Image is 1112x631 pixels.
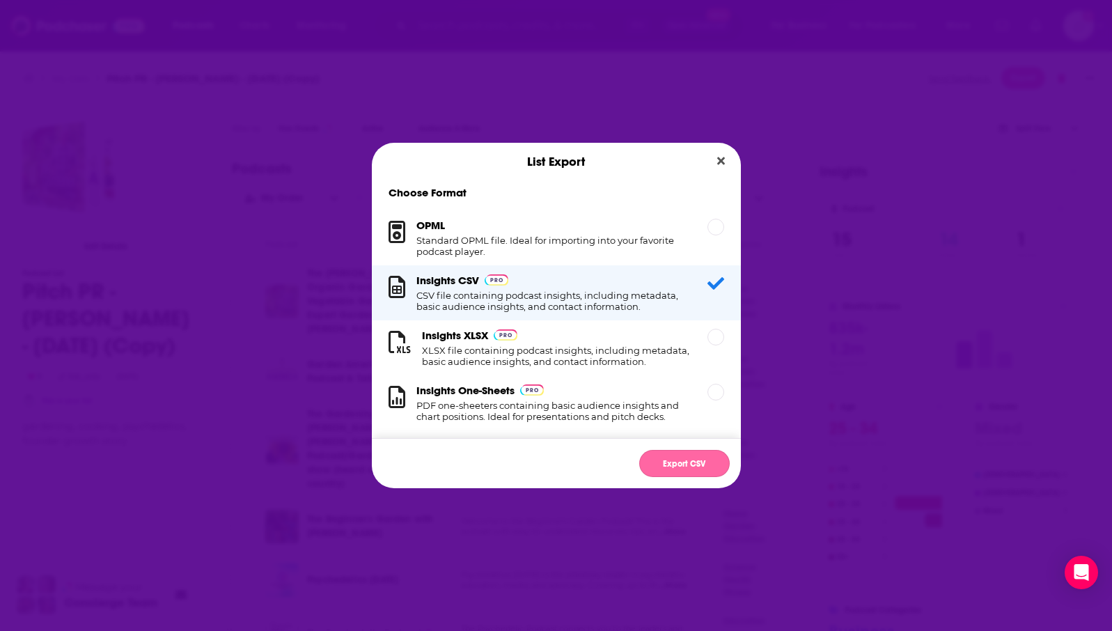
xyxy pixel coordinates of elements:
h1: Choose Format [372,186,741,199]
img: Podchaser Pro [485,274,509,286]
button: Close [712,153,730,170]
h3: Insights CSV [416,274,479,287]
img: Podchaser Pro [520,384,545,396]
h3: Insights One-Sheets [416,384,515,397]
h1: XLSX file containing podcast insights, including metadata, basic audience insights, and contact i... [422,345,691,367]
button: Export CSV [639,450,730,477]
h1: Standard OPML file. Ideal for importing into your favorite podcast player. [416,235,691,257]
h3: OPML [416,219,445,232]
img: Podchaser Pro [494,329,518,341]
h1: CSV file containing podcast insights, including metadata, basic audience insights, and contact in... [416,290,691,312]
h3: Insights XLSX [422,329,488,342]
div: List Export [372,143,741,180]
h1: PDF one-sheeters containing basic audience insights and chart positions. Ideal for presentations ... [416,400,691,422]
div: Open Intercom Messenger [1065,556,1098,589]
